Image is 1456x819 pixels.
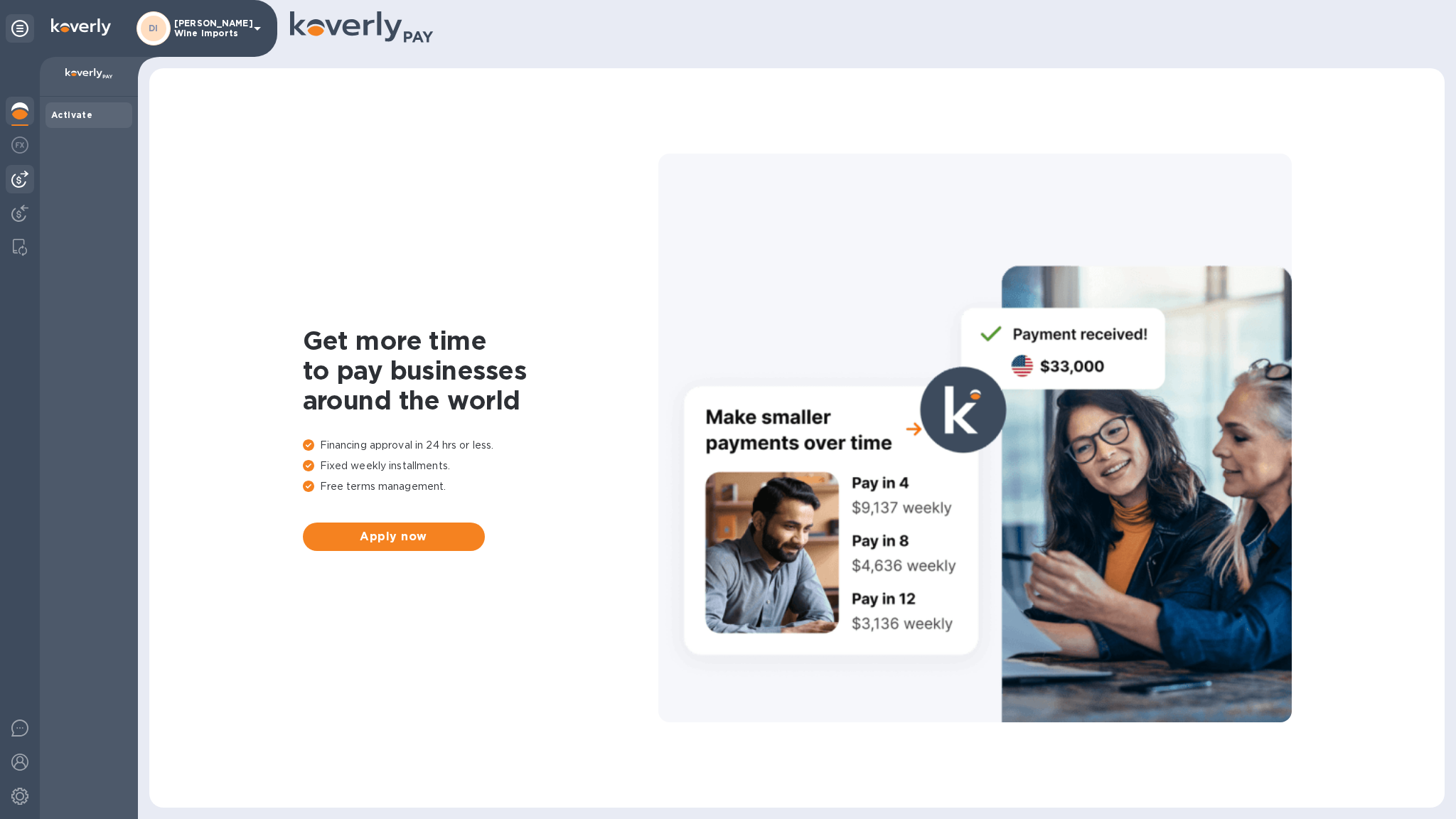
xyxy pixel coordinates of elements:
button: Apply now [303,523,485,551]
b: Activate [51,109,92,120]
p: Financing approval in 24 hrs or less. [303,438,658,453]
h1: Get more time to pay businesses around the world [303,326,658,415]
b: DI [149,23,159,33]
div: Unpin categories [6,14,34,43]
p: [PERSON_NAME] Wine Imports [174,18,245,38]
p: Free terms management. [303,479,658,494]
img: Foreign exchange [11,136,28,154]
span: Apply now [314,528,473,545]
img: Logo [51,18,111,36]
p: Fixed weekly installments. [303,459,658,473]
